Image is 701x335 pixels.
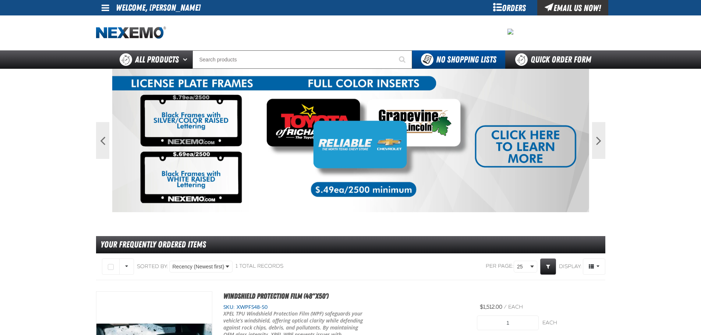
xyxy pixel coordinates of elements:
[137,263,168,269] span: Sorted By:
[192,50,412,69] input: Search
[412,50,505,69] button: You do not have available Shopping Lists. Open to Create a New List
[119,259,134,275] button: Rows selection options
[486,263,514,270] span: Per page:
[135,53,179,66] span: All Products
[223,304,466,311] div: SKU:
[236,263,283,270] div: 1 total records
[504,304,507,310] span: /
[477,316,539,330] input: Product Quantity
[96,122,109,159] button: Previous
[173,263,224,271] span: Recency (Newest first)
[480,304,502,310] span: $1,512.00
[180,50,192,69] button: Open All Products pages
[223,292,329,300] a: Windshield Protection Film (48"x50')
[507,29,513,35] img: 8c87bc8bf9104322ccb3e1420f302a94.jpeg
[112,69,589,212] img: LP Frames-Inserts
[505,50,605,69] a: Quick Order Form
[559,263,582,269] span: Display:
[517,263,529,271] span: 25
[346,206,349,209] button: 1 of 2
[352,206,356,209] button: 2 of 2
[436,54,496,65] span: No Shopping Lists
[542,320,604,327] div: each
[508,304,523,310] span: each
[96,26,166,39] img: Nexemo logo
[96,236,605,253] div: Your Frequently Ordered Items
[583,259,605,275] button: Product Grid Views Toolbar
[394,50,412,69] button: Start Searching
[592,122,605,159] button: Next
[235,304,268,310] span: XWPFS48-50
[540,259,556,275] a: Expand or Collapse Grid Filters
